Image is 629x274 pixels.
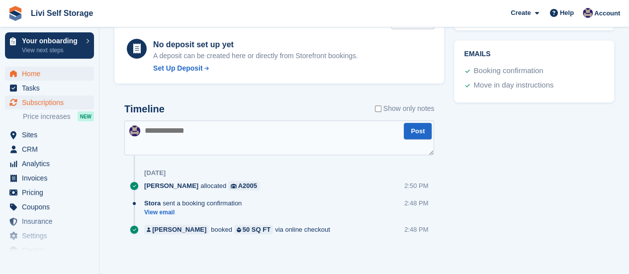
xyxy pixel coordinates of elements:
p: A deposit can be created here or directly from Storefront bookings. [153,51,358,61]
a: menu [5,128,94,142]
div: allocated [144,181,265,190]
span: Analytics [22,157,82,171]
a: menu [5,185,94,199]
label: Show only notes [375,103,435,114]
span: Invoices [22,171,82,185]
img: Jim [129,125,140,136]
a: menu [5,243,94,257]
span: CRM [22,142,82,156]
div: booked via online checkout [144,225,335,234]
div: A2005 [238,181,257,190]
p: Your onboarding [22,37,81,44]
a: menu [5,67,94,81]
div: Set Up Deposit [153,63,203,74]
input: Show only notes [375,103,381,114]
span: Settings [22,229,82,243]
h2: Timeline [124,103,165,115]
a: Set Up Deposit [153,63,358,74]
div: 2:50 PM [404,181,428,190]
div: NEW [78,111,94,121]
span: Coupons [22,200,82,214]
span: Home [22,67,82,81]
div: Booking confirmation [473,65,543,77]
a: menu [5,157,94,171]
div: sent a booking confirmation [144,198,247,208]
a: Livi Self Storage [27,5,97,21]
span: Subscriptions [22,95,82,109]
div: 2:48 PM [404,198,428,208]
span: Pricing [22,185,82,199]
span: Price increases [23,112,71,121]
span: Capital [22,243,82,257]
span: Stora [144,198,161,208]
a: menu [5,200,94,214]
a: menu [5,142,94,156]
p: View next steps [22,46,81,55]
a: [PERSON_NAME] [144,225,209,234]
a: Price increases NEW [23,111,94,122]
div: 2:48 PM [404,225,428,234]
a: menu [5,171,94,185]
a: A2005 [228,181,260,190]
a: Your onboarding View next steps [5,32,94,59]
a: menu [5,214,94,228]
a: View email [144,208,247,217]
span: Help [560,8,574,18]
img: Jim [583,8,593,18]
span: Tasks [22,81,82,95]
button: Post [404,123,432,139]
span: [PERSON_NAME] [144,181,198,190]
span: Create [511,8,531,18]
h2: Emails [464,50,604,58]
a: menu [5,229,94,243]
a: 50 SQ FT [234,225,273,234]
span: Insurance [22,214,82,228]
span: Account [594,8,620,18]
a: menu [5,95,94,109]
div: [PERSON_NAME] [152,225,206,234]
span: Sites [22,128,82,142]
a: menu [5,81,94,95]
div: 50 SQ FT [243,225,270,234]
div: [DATE] [144,169,166,177]
img: stora-icon-8386f47178a22dfd0bd8f6a31ec36ba5ce8667c1dd55bd0f319d3a0aa187defe.svg [8,6,23,21]
div: Move in day instructions [473,80,553,91]
div: No deposit set up yet [153,39,358,51]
